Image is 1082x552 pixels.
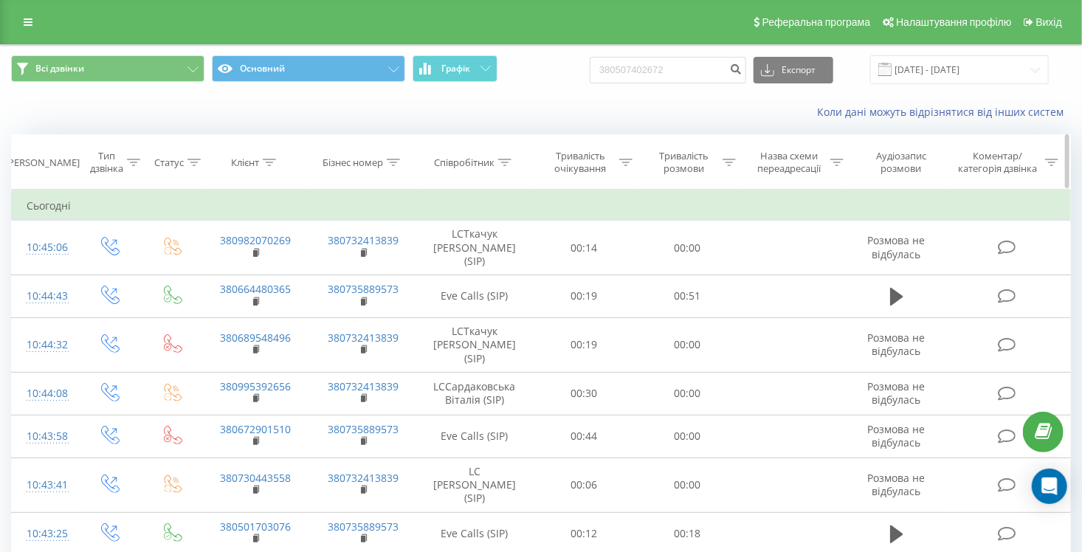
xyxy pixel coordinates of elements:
[35,63,84,75] span: Всі дзвінки
[754,57,833,83] button: Експорт
[11,55,204,82] button: Всі дзвінки
[636,275,740,317] td: 00:51
[220,379,291,393] a: 380995392656
[90,150,123,175] div: Тип дзвінка
[328,379,399,393] a: 380732413839
[27,422,63,451] div: 10:43:58
[413,55,497,82] button: Графік
[328,233,399,247] a: 380732413839
[231,156,259,169] div: Клієнт
[533,275,636,317] td: 00:19
[328,471,399,485] a: 380732413839
[1032,469,1067,504] div: Open Intercom Messenger
[636,415,740,458] td: 00:00
[441,63,470,74] span: Графік
[896,16,1011,28] span: Налаштування профілю
[533,415,636,458] td: 00:44
[323,156,383,169] div: Бізнес номер
[417,458,533,513] td: LC [PERSON_NAME] (SIP)
[154,156,184,169] div: Статус
[868,422,926,449] span: Розмова не відбулась
[1036,16,1062,28] span: Вихід
[417,221,533,275] td: LCТкачук [PERSON_NAME] (SIP)
[533,458,636,513] td: 00:06
[220,471,291,485] a: 380730443558
[27,520,63,548] div: 10:43:25
[636,372,740,415] td: 00:00
[861,150,943,175] div: Аудіозапис розмови
[590,57,746,83] input: Пошук за номером
[868,331,926,358] span: Розмова не відбулась
[212,55,405,82] button: Основний
[328,282,399,296] a: 380735889573
[868,233,926,261] span: Розмова не відбулась
[27,471,63,500] div: 10:43:41
[533,221,636,275] td: 00:14
[6,156,80,169] div: [PERSON_NAME]
[220,331,291,345] a: 380689548496
[636,221,740,275] td: 00:00
[762,16,871,28] span: Реферальна програма
[636,318,740,373] td: 00:00
[27,233,63,262] div: 10:45:06
[220,520,291,534] a: 380501703076
[649,150,719,175] div: Тривалість розмови
[417,415,533,458] td: Eve Calls (SIP)
[12,191,1071,221] td: Сьогодні
[868,379,926,407] span: Розмова не відбулась
[27,331,63,359] div: 10:44:32
[220,282,291,296] a: 380664480365
[817,105,1071,119] a: Коли дані можуть відрізнятися вiд інших систем
[220,422,291,436] a: 380672901510
[328,520,399,534] a: 380735889573
[434,156,495,169] div: Співробітник
[27,282,63,311] div: 10:44:43
[636,458,740,513] td: 00:00
[417,318,533,373] td: LCТкачук [PERSON_NAME] (SIP)
[955,150,1041,175] div: Коментар/категорія дзвінка
[417,372,533,415] td: LCСардаковська Віталія (SIP)
[546,150,616,175] div: Тривалість очікування
[328,422,399,436] a: 380735889573
[417,275,533,317] td: Eve Calls (SIP)
[868,471,926,498] span: Розмова не відбулась
[533,318,636,373] td: 00:19
[220,233,291,247] a: 380982070269
[328,331,399,345] a: 380732413839
[533,372,636,415] td: 00:30
[27,379,63,408] div: 10:44:08
[753,150,827,175] div: Назва схеми переадресації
